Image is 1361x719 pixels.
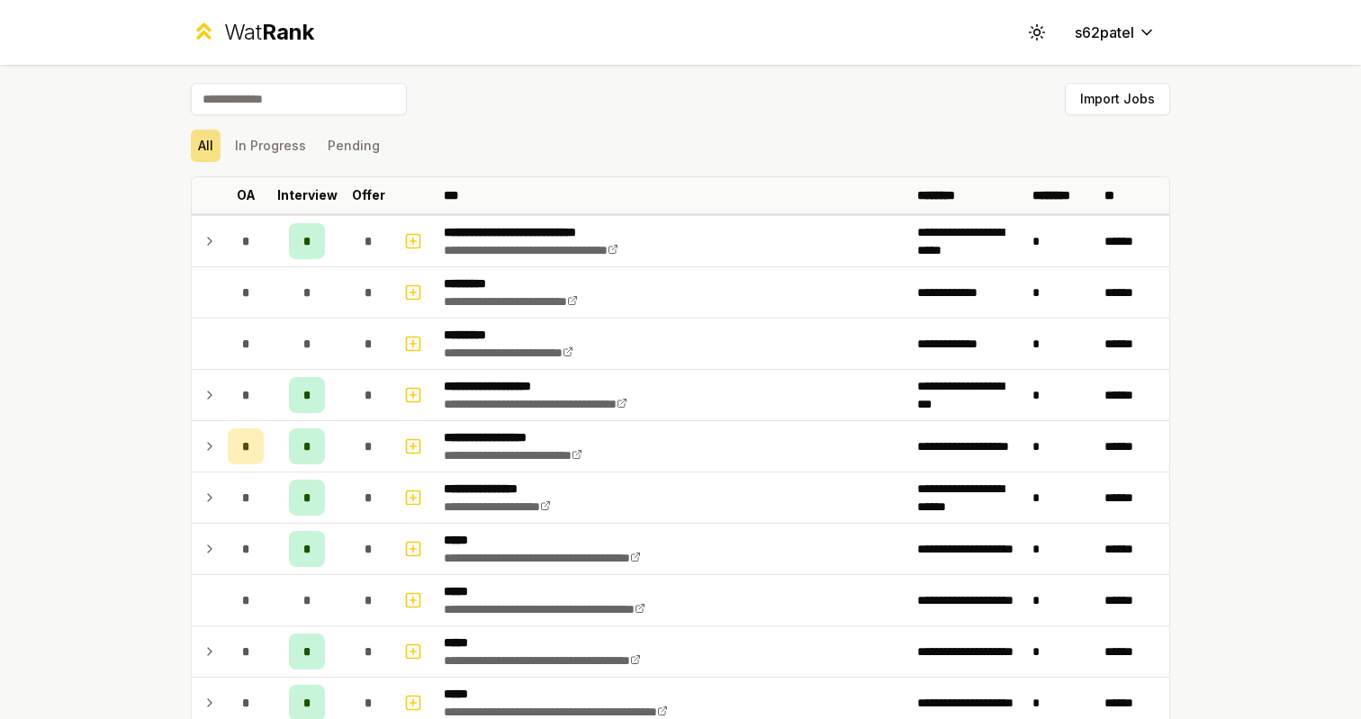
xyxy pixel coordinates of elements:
button: All [191,130,221,162]
span: s62patel [1075,22,1134,43]
p: Interview [277,186,338,204]
button: s62patel [1060,16,1170,49]
p: OA [237,186,256,204]
span: Rank [262,19,314,45]
div: Wat [224,18,314,47]
button: Import Jobs [1065,83,1170,115]
button: In Progress [228,130,313,162]
a: WatRank [191,18,314,47]
button: Pending [320,130,387,162]
p: Offer [352,186,385,204]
